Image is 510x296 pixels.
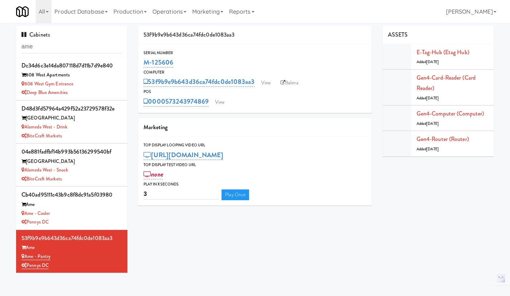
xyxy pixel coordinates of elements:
span: Added [417,59,439,65]
div: Ame [21,200,122,209]
div: 808 West Apartments [21,71,122,80]
div: Ame [21,243,122,252]
a: Ame - Pantry [21,253,50,260]
li: cb40ad95111c43b9c8f8dc91a5f03980Ame Ame - CoolerPennys DC [16,187,127,230]
a: 53f9b9e9b643d36ca74fdc0de1083aa3 [144,77,254,87]
span: [DATE] [426,59,439,65]
a: Ame - Cooler [21,210,50,217]
a: Pennys DC [21,219,49,225]
div: [GEOGRAPHIC_DATA] [21,114,122,123]
a: View [212,97,228,108]
a: M-125606 [144,57,173,67]
div: Play in X seconds [144,181,366,188]
span: Marketing [144,123,167,131]
div: 53f9b9e9b643d36ca74fdc0de1083aa3 [21,233,122,244]
a: none [144,169,163,179]
img: Micromart [16,5,29,18]
div: Top Display Test Video Url [144,161,366,169]
a: Gen4-card-reader (Card Reader) [417,74,476,93]
div: d48d3fd57964a429f52a23729578f32e [21,103,122,114]
li: 04e881fadfbf14b993b56136299540bf[GEOGRAPHIC_DATA] Alameda West - SnackBiteCraft Markets [16,144,127,187]
a: Alameda West - Snack [21,166,68,173]
a: View [258,77,274,88]
div: POS [144,88,366,95]
a: BiteCraft Markets [21,132,62,139]
div: [GEOGRAPHIC_DATA] [21,157,122,166]
a: BiteCraft Markets [21,175,62,182]
a: Gen4-computer (Computer) [417,109,484,118]
a: Deep Blue Amenities [21,89,68,96]
span: [DATE] [426,121,439,126]
li: d48d3fd57964a429f52a23729578f32e[GEOGRAPHIC_DATA] Alameda West - DrinkBiteCraft Markets [16,100,127,144]
a: Play Once [222,189,249,200]
li: 53f9b9e9b643d36ca74fdc0de1083aa3Ame Ame - PantryPennys DC [16,230,127,273]
a: Alameda West - Drink [21,123,67,130]
div: dc34d6c3e14da807118d7d11b7d9e840 [21,60,122,71]
span: Added [417,121,439,126]
div: Top Display Looping Video Url [144,142,366,149]
span: Added [417,95,439,101]
a: Pennys DC [21,262,49,269]
div: 53f9b9e9b643d36ca74fdc0de1083aa3 [138,26,372,44]
a: 808 West Gym Entrance [21,80,73,87]
li: dc34d6c3e14da807118d7d11b7d9e840808 West Apartments 808 West Gym EntranceDeep Blue Amenities [16,57,127,100]
a: 0000573243974869 [144,97,209,107]
input: Search cabinets [21,40,122,53]
div: Computer [144,69,366,76]
span: Added [417,146,439,152]
div: cb40ad95111c43b9c8f8dc91a5f03980 [21,189,122,200]
span: Cabinets [21,30,50,39]
div: Serial Number [144,50,366,57]
a: Gen4-router (Router) [417,135,469,143]
a: E-tag-hub (Etag Hub) [417,48,469,56]
span: [DATE] [426,95,439,101]
span: ASSETS [388,30,408,39]
div: 04e881fadfbf14b993b56136299540bf [21,146,122,157]
a: Balena [277,77,302,88]
span: [DATE] [426,146,439,152]
a: [URL][DOMAIN_NAME] [144,150,223,160]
